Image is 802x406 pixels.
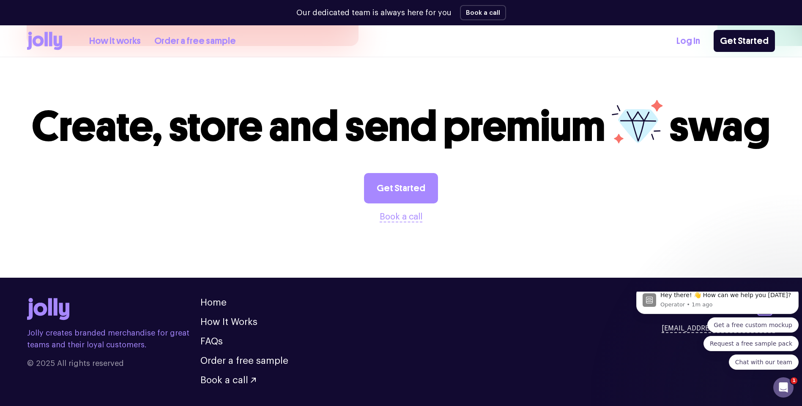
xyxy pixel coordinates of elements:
[791,377,797,384] span: 1
[154,34,236,48] a: Order a free sample
[380,210,422,224] button: Book a call
[714,30,775,52] a: Get Started
[676,34,700,48] a: Log In
[74,26,166,41] button: Quick reply: Get a free custom mockup
[633,292,802,383] iframe: Intercom notifications message
[3,26,166,78] div: Quick reply options
[200,337,223,346] a: FAQs
[200,298,227,307] a: Home
[27,9,159,17] p: Message from Operator, sent 1m ago
[96,63,166,78] button: Quick reply: Chat with our team
[200,317,257,327] a: How It Works
[200,356,288,365] a: Order a free sample
[71,44,166,60] button: Quick reply: Request a free sample pack
[27,357,200,369] span: © 2025 All rights reserved
[364,173,438,203] a: Get Started
[10,2,23,15] img: Profile image for Operator
[296,7,452,19] p: Our dedicated team is always here for you
[32,101,605,152] span: Create, store and send premium
[200,376,256,385] button: Book a call
[669,101,770,152] span: swag
[200,376,248,385] span: Book a call
[460,5,506,20] button: Book a call
[27,327,200,351] p: Jolly creates branded merchandise for great teams and their loyal customers.
[89,34,141,48] a: How it works
[773,377,794,398] iframe: Intercom live chat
